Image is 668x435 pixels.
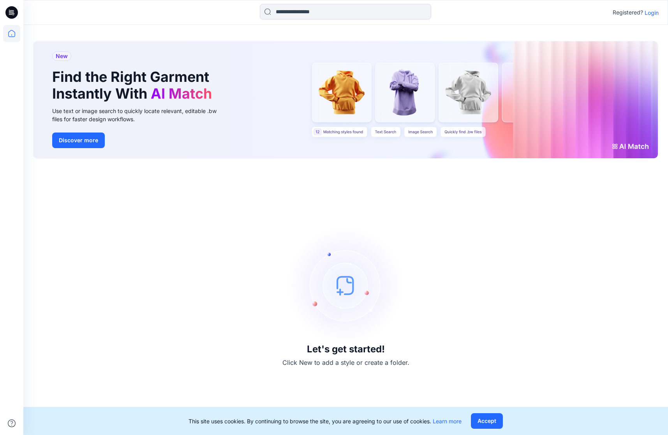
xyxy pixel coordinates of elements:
[52,107,227,123] div: Use text or image search to quickly locate relevant, editable .bw files for faster design workflows.
[307,344,385,355] h3: Let's get started!
[282,358,409,367] p: Click New to add a style or create a folder.
[613,8,643,17] p: Registered?
[433,418,462,424] a: Learn more
[52,133,105,148] button: Discover more
[52,69,216,102] h1: Find the Right Garment Instantly With
[56,51,68,61] span: New
[151,85,212,102] span: AI Match
[189,417,462,425] p: This site uses cookies. By continuing to browse the site, you are agreeing to our use of cookies.
[645,9,659,17] p: Login
[287,227,404,344] img: empty-state-image.svg
[471,413,503,429] button: Accept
